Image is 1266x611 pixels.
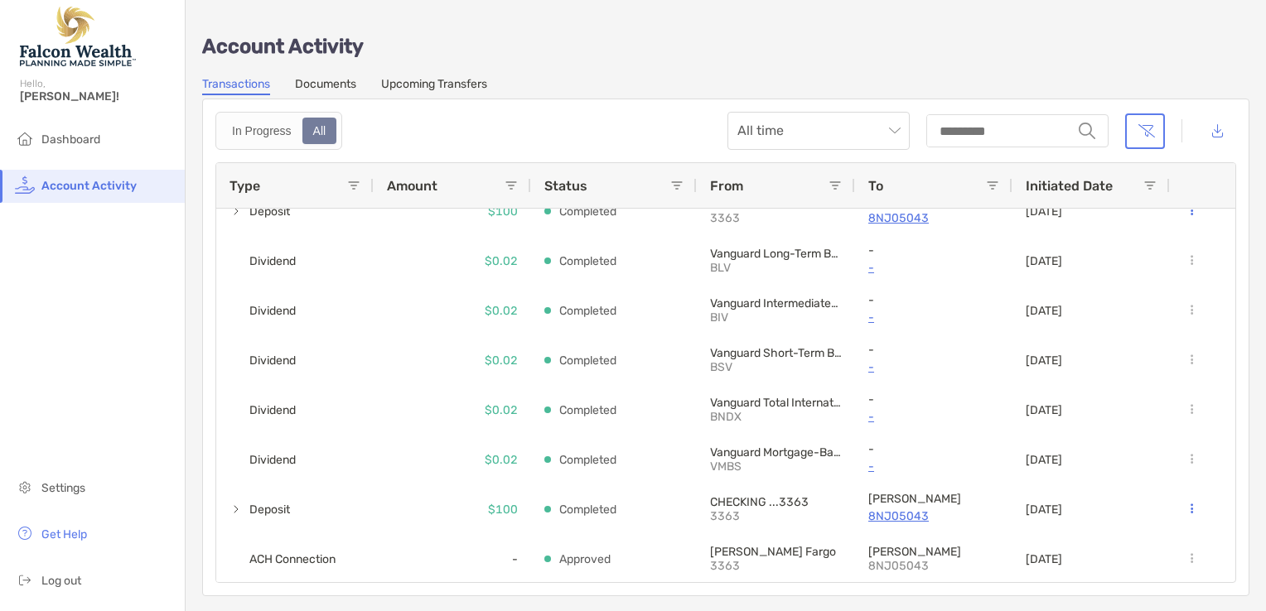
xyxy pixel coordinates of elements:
[737,113,900,149] span: All time
[868,208,999,229] a: 8NJ05043
[868,257,999,278] a: -
[710,247,842,261] p: Vanguard Long-Term Bond ETF
[1026,403,1062,417] p: [DATE]
[249,347,296,374] span: Dividend
[710,410,826,424] p: BNDX
[249,496,290,523] span: Deposit
[249,397,296,424] span: Dividend
[15,175,35,195] img: activity icon
[20,7,136,66] img: Falcon Wealth Planning Logo
[1026,304,1062,318] p: [DATE]
[710,559,826,573] p: 3363
[868,492,999,506] p: Roth IRA
[304,119,336,142] div: All
[710,261,826,275] p: BLV
[1079,123,1095,139] img: input icon
[710,445,842,459] p: Vanguard Mortgage-Backed Securities ETF
[381,77,487,95] a: Upcoming Transfers
[15,570,35,589] img: logout icon
[710,396,842,410] p: Vanguard Total International Bond ETF
[559,301,616,321] p: Completed
[15,477,35,497] img: settings icon
[202,77,270,95] a: Transactions
[710,178,743,194] span: From
[559,499,616,520] p: Completed
[1026,453,1062,467] p: [DATE]
[868,178,883,194] span: To
[559,549,611,570] p: Approved
[868,506,999,527] a: 8NJ05043
[223,119,301,142] div: In Progress
[20,89,175,103] span: [PERSON_NAME]!
[41,527,87,541] span: Get Help
[202,36,1249,57] p: Account Activity
[15,523,35,543] img: get-help icon
[868,456,999,477] a: -
[868,243,999,257] p: -
[488,201,518,222] p: $100
[544,178,587,194] span: Status
[485,301,518,321] p: $0.02
[710,545,842,559] p: Wells Fargo
[249,546,336,573] span: ACH Connection
[488,499,518,520] p: $100
[559,450,616,470] p: Completed
[15,128,35,148] img: household icon
[710,360,826,374] p: BSV
[868,293,999,307] p: -
[387,178,437,194] span: Amount
[249,297,296,325] span: Dividend
[485,350,518,371] p: $0.02
[868,407,999,427] a: -
[559,350,616,371] p: Completed
[868,357,999,378] a: -
[868,392,999,407] p: -
[559,251,616,272] p: Completed
[710,509,826,523] p: 3363
[710,495,842,509] p: CHECKING ...3363
[710,346,842,360] p: Vanguard Short-Term Bond ETF
[295,77,356,95] a: Documents
[485,450,518,470] p: $0.02
[41,179,137,193] span: Account Activity
[1026,204,1062,219] p: [DATE]
[710,296,842,310] p: Vanguard Intermediate-Term Bond ETF
[710,211,826,225] p: 3363
[1026,354,1062,368] p: [DATE]
[41,132,100,147] span: Dashboard
[1125,113,1165,149] button: Clear filters
[868,559,984,573] p: 8NJ05043
[868,307,999,328] a: -
[710,310,826,325] p: BIV
[230,178,260,194] span: Type
[41,481,85,495] span: Settings
[215,112,342,150] div: segmented control
[374,534,531,584] div: -
[868,343,999,357] p: -
[485,251,518,272] p: $0.02
[249,198,290,225] span: Deposit
[249,248,296,275] span: Dividend
[249,446,296,474] span: Dividend
[1026,178,1113,194] span: Initiated Date
[710,459,826,474] p: VMBS
[1026,552,1062,566] p: [DATE]
[41,574,81,588] span: Log out
[1026,503,1062,517] p: [DATE]
[868,442,999,456] p: -
[559,400,616,421] p: Completed
[559,201,616,222] p: Completed
[1026,254,1062,268] p: [DATE]
[868,545,999,559] p: Roth IRA
[485,400,518,421] p: $0.02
